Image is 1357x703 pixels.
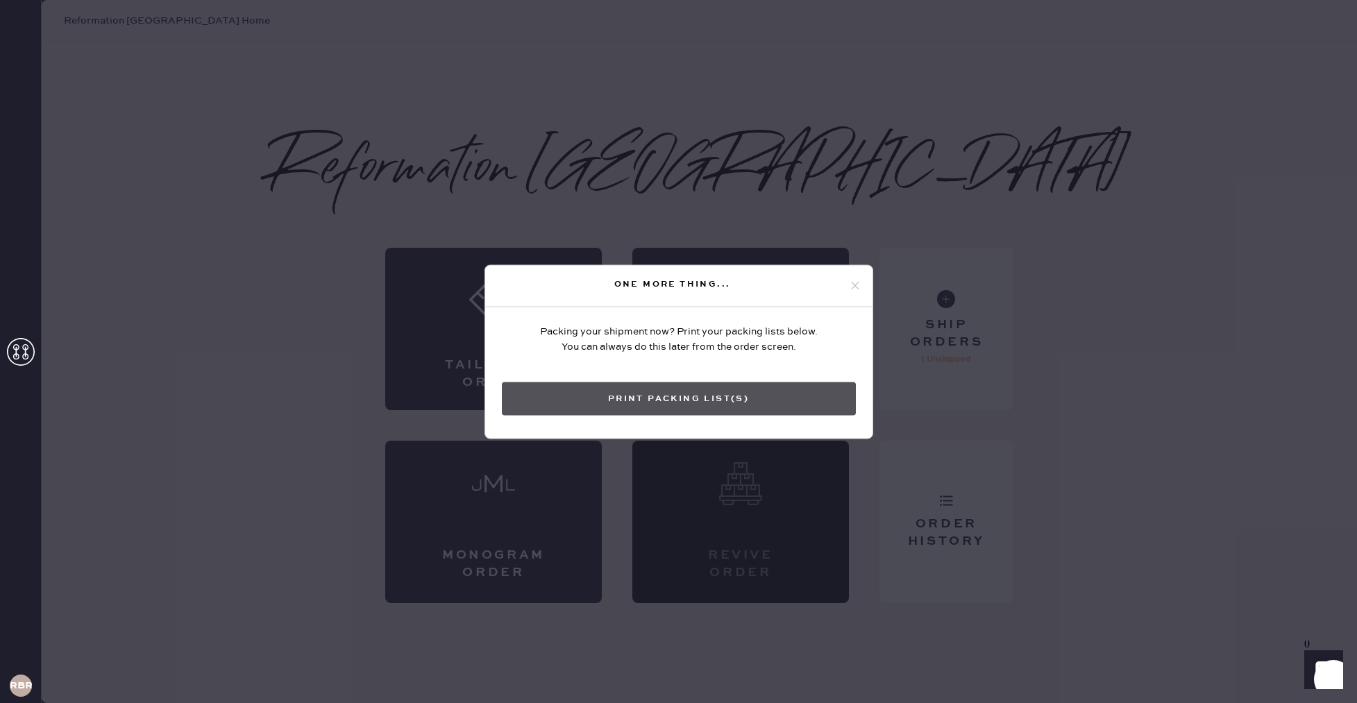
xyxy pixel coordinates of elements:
[10,681,32,691] h3: RBRA
[502,382,856,415] button: Print Packing List(s)
[496,276,849,293] div: One more thing...
[1291,641,1351,700] iframe: Front Chat
[540,323,818,354] div: Packing your shipment now? Print your packing lists below. You can always do this later from the ...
